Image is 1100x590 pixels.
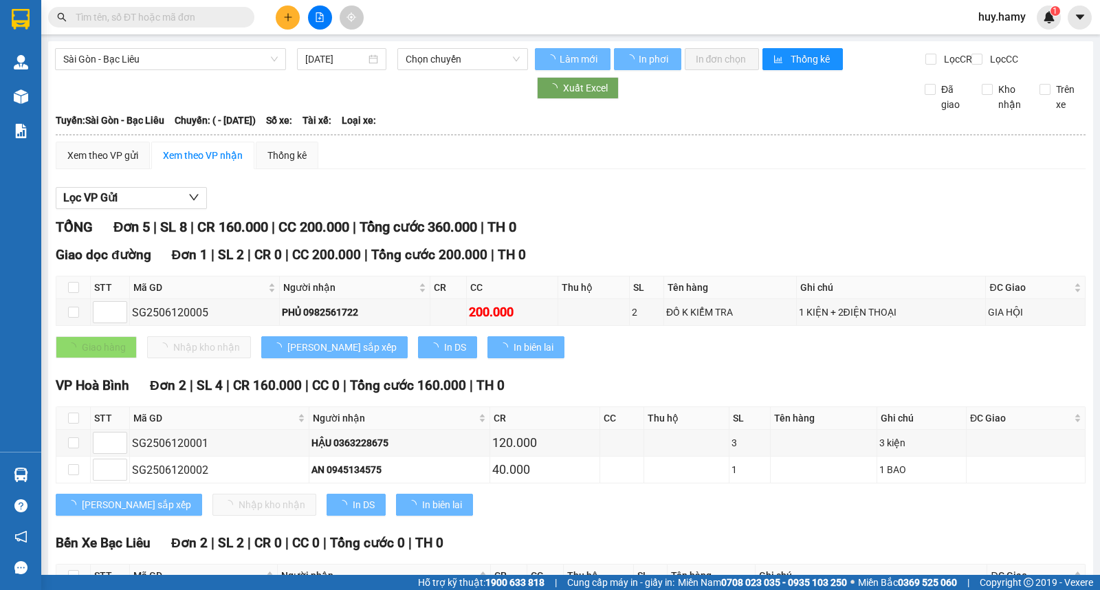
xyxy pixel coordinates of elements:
button: In phơi [614,48,681,70]
span: | [967,575,969,590]
span: | [364,247,368,263]
div: AN 0945134575 [311,462,487,477]
span: Chuyến: ( - [DATE]) [175,113,256,128]
span: Lọc CC [984,52,1020,67]
div: GIA HỘI [988,305,1083,320]
span: notification [14,530,27,543]
button: file-add [308,6,332,30]
td: SG2506120005 [130,299,280,326]
th: SL [630,276,664,299]
span: | [272,219,275,235]
span: Bến Xe Bạc Liêu [56,535,151,551]
button: Xuất Excel [537,77,619,99]
span: loading [429,342,444,352]
span: Người nhận [281,568,476,583]
th: CC [527,565,564,587]
span: | [247,535,251,551]
span: Miền Bắc [858,575,957,590]
div: SG2506120002 [132,461,307,479]
span: Tổng cước 160.000 [350,378,466,393]
th: Ghi chú [877,407,967,430]
input: Tìm tên, số ĐT hoặc mã đơn [76,10,238,25]
span: question-circle [14,499,27,512]
span: | [285,247,289,263]
span: ĐC Giao [989,280,1071,295]
span: up [115,461,124,470]
span: ⚪️ [850,580,855,585]
span: | [211,247,214,263]
button: In DS [327,494,386,516]
span: Đơn 2 [150,378,186,393]
span: huy.hamy [967,8,1037,25]
span: Increase Value [111,433,126,443]
span: In phơi [639,52,670,67]
span: CR 0 [254,535,282,551]
span: | [285,535,289,551]
th: Thu hộ [558,276,630,299]
span: | [190,219,194,235]
button: Làm mới [535,48,610,70]
span: SL 2 [218,535,244,551]
span: down [115,314,124,322]
span: Increase Value [111,459,126,470]
span: In DS [444,340,466,355]
span: Lọc VP Gửi [63,189,118,206]
span: SL 8 [160,219,187,235]
span: Thống kê [791,52,832,67]
th: Thu hộ [564,565,634,587]
span: loading [498,342,514,352]
span: | [226,378,230,393]
button: caret-down [1068,6,1092,30]
span: loading [338,500,353,510]
button: In biên lai [396,494,473,516]
span: Miền Nam [678,575,847,590]
th: CC [467,276,558,299]
span: Đơn 2 [171,535,208,551]
span: CC 200.000 [278,219,349,235]
span: Người nhận [283,280,415,295]
span: loading [407,500,422,510]
span: TH 0 [476,378,505,393]
span: | [353,219,356,235]
img: warehouse-icon [14,55,28,69]
th: Tên hàng [668,565,756,587]
span: copyright [1024,578,1033,587]
span: SL 2 [218,247,244,263]
span: | [190,378,193,393]
th: STT [91,276,130,299]
span: Xuất Excel [563,80,608,96]
button: [PERSON_NAME] sắp xếp [56,494,202,516]
th: CC [600,407,644,430]
button: [PERSON_NAME] sắp xếp [261,336,408,358]
span: loading [548,83,563,93]
span: Hỗ trợ kỹ thuật: [418,575,544,590]
span: Đơn 1 [172,247,208,263]
button: bar-chartThống kê [762,48,843,70]
span: loading [546,54,558,64]
span: | [247,247,251,263]
div: 1 KIỆN + 2ĐIỆN THOẠI [799,305,984,320]
div: 200.000 [469,303,555,322]
div: 2 [632,305,661,320]
div: ĐỒ K KIỂM TRA [666,305,794,320]
td: SG2506120001 [130,430,309,457]
span: down [115,444,124,452]
span: Làm mới [560,52,599,67]
span: In DS [353,497,375,512]
span: 1 [1053,6,1057,16]
span: search [57,12,67,22]
span: In biên lai [422,497,462,512]
div: 1 [731,462,768,477]
img: icon-new-feature [1043,11,1055,23]
span: loading [625,54,637,64]
span: aim [346,12,356,22]
input: 11/08/2025 [305,52,366,67]
span: Decrease Value [111,443,126,453]
th: CR [430,276,467,299]
span: | [305,378,309,393]
span: Sài Gòn - Bạc Liêu [63,49,278,69]
div: 1 BAO [879,462,965,477]
span: Lọc CR [938,52,974,67]
span: up [115,435,124,443]
img: logo-vxr [12,9,30,30]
